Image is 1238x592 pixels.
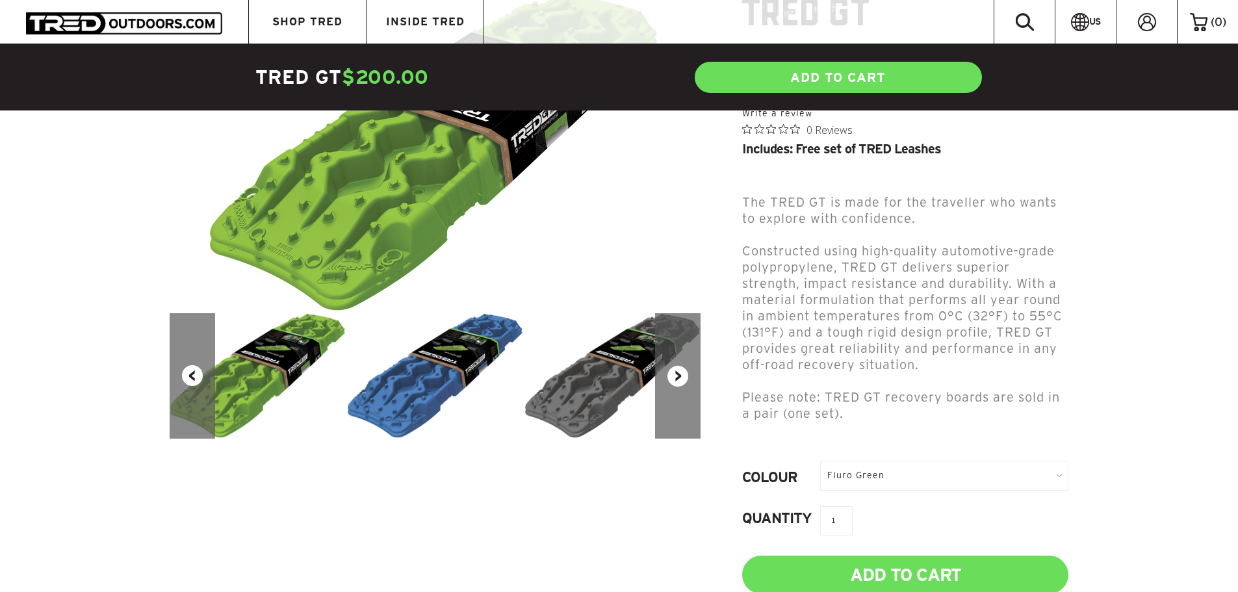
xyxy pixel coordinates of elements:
[742,194,1068,227] p: The TRED GT is made for the traveller who wants to explore with confidence.
[272,16,342,27] span: SHOP TRED
[524,313,702,439] img: TREDGT-IsometricView_Wrap_Grey_300x.png
[742,120,853,139] button: Rated 0 out of 5 stars from 0 reviews. Jump to reviews.
[742,244,1063,372] span: Constructed using high-quality automotive-grade polypropylene, TRED GT delivers superior strength...
[347,313,524,439] img: TREDGT-IsometricView_WrapBlue_300x.png
[742,470,820,489] label: Colour
[742,511,820,530] label: Quantity
[806,120,853,139] span: 0 Reviews
[820,461,1068,490] div: Fluro Green
[255,64,619,90] h4: TRED GT
[170,313,215,439] button: Previous
[1190,13,1207,31] img: cart-icon
[742,108,812,118] a: Write a review
[655,313,701,439] button: Next
[742,390,1060,420] span: Please note: TRED GT recovery boards are sold in a pair (one set).
[386,16,465,27] span: INSIDE TRED
[693,60,983,94] a: ADD TO CART
[342,66,429,88] span: $200.00
[742,142,1068,155] div: Includes: Free set of TRED Leashes
[1215,16,1222,28] span: 0
[170,313,347,439] img: TREDGT-IsometricView_Wrap_Green_300x.png
[1211,16,1226,28] span: ( )
[26,12,222,34] img: TRED Outdoors America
